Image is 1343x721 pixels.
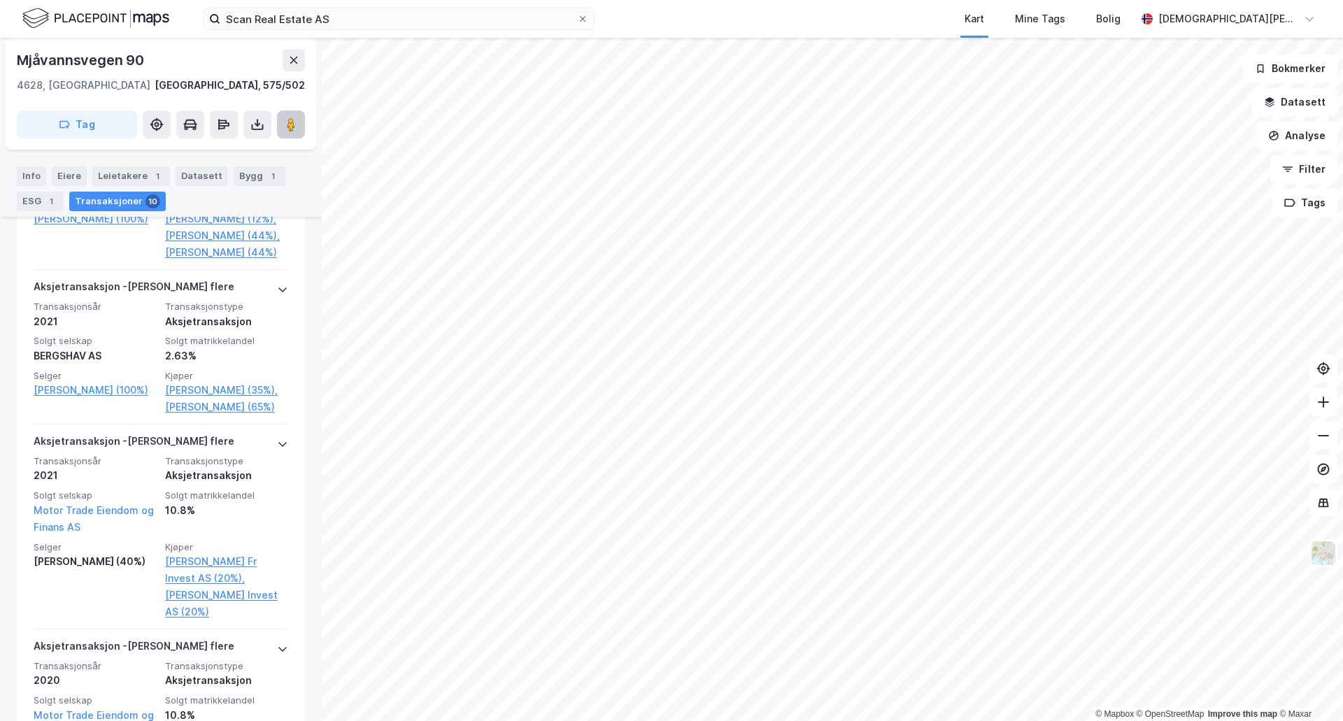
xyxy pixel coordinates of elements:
[34,490,157,501] span: Solgt selskap
[165,694,288,706] span: Solgt matrikkelandel
[34,335,157,347] span: Solgt selskap
[34,433,234,455] div: Aksjetransaksjon - [PERSON_NAME] flere
[34,467,157,484] div: 2021
[165,313,288,330] div: Aksjetransaksjon
[165,541,288,553] span: Kjøper
[34,313,157,330] div: 2021
[22,6,169,31] img: logo.f888ab2527a4732fd821a326f86c7f29.svg
[220,8,577,29] input: Søk på adresse, matrikkel, gårdeiere, leietakere eller personer
[34,382,157,399] a: [PERSON_NAME] (100%)
[17,49,147,71] div: Mjåvannsvegen 90
[165,467,288,484] div: Aksjetransaksjon
[34,301,157,313] span: Transaksjonsår
[1137,709,1205,719] a: OpenStreetMap
[155,77,305,94] div: [GEOGRAPHIC_DATA], 575/502
[34,672,157,689] div: 2020
[44,194,58,208] div: 1
[150,169,164,183] div: 1
[165,348,288,364] div: 2.63%
[34,348,157,364] div: BERGSHAV AS
[165,490,288,501] span: Solgt matrikkelandel
[34,504,154,533] a: Motor Trade Eiendom og Finans AS
[165,227,288,244] a: [PERSON_NAME] (44%),
[1273,654,1343,721] iframe: Chat Widget
[1158,10,1298,27] div: [DEMOGRAPHIC_DATA][PERSON_NAME]
[17,192,64,211] div: ESG
[17,110,137,138] button: Tag
[165,672,288,689] div: Aksjetransaksjon
[34,370,157,382] span: Selger
[1270,155,1337,183] button: Filter
[165,210,288,227] a: [PERSON_NAME] (12%),
[34,541,157,553] span: Selger
[234,166,285,186] div: Bygg
[266,169,280,183] div: 1
[176,166,228,186] div: Datasett
[1273,654,1343,721] div: Kontrollprogram for chat
[165,587,288,620] a: [PERSON_NAME] Invest AS (20%)
[1310,540,1337,566] img: Z
[34,278,234,301] div: Aksjetransaksjon - [PERSON_NAME] flere
[165,455,288,467] span: Transaksjonstype
[165,335,288,347] span: Solgt matrikkelandel
[1096,10,1121,27] div: Bolig
[34,210,157,227] a: [PERSON_NAME] (100%)
[52,166,87,186] div: Eiere
[165,244,288,261] a: [PERSON_NAME] (44%)
[1015,10,1065,27] div: Mine Tags
[145,194,160,208] div: 10
[34,455,157,467] span: Transaksjonsår
[34,553,157,570] div: [PERSON_NAME] (40%)
[1243,55,1337,83] button: Bokmerker
[34,638,234,660] div: Aksjetransaksjon - [PERSON_NAME] flere
[965,10,984,27] div: Kart
[1252,88,1337,116] button: Datasett
[17,166,46,186] div: Info
[165,660,288,672] span: Transaksjonstype
[69,192,166,211] div: Transaksjoner
[34,660,157,672] span: Transaksjonsår
[165,502,288,519] div: 10.8%
[165,370,288,382] span: Kjøper
[17,77,150,94] div: 4628, [GEOGRAPHIC_DATA]
[165,399,288,415] a: [PERSON_NAME] (65%)
[165,301,288,313] span: Transaksjonstype
[92,166,170,186] div: Leietakere
[1256,122,1337,150] button: Analyse
[1208,709,1277,719] a: Improve this map
[165,553,288,587] a: [PERSON_NAME] Fr Invest AS (20%),
[165,382,288,399] a: [PERSON_NAME] (35%),
[1095,709,1134,719] a: Mapbox
[34,694,157,706] span: Solgt selskap
[1272,189,1337,217] button: Tags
